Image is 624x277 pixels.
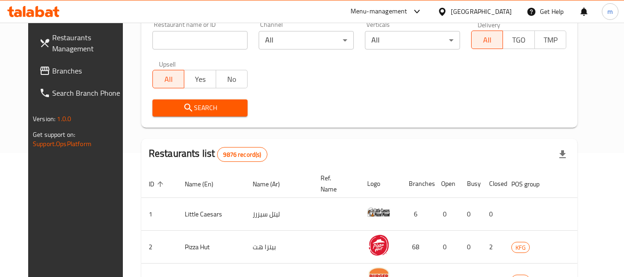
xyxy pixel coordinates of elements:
[434,198,460,231] td: 0
[149,147,267,162] h2: Restaurants list
[482,198,504,231] td: 0
[149,179,166,190] span: ID
[503,31,534,49] button: TGO
[482,170,504,198] th: Closed
[259,31,354,49] div: All
[220,73,244,86] span: No
[511,179,551,190] span: POS group
[32,60,133,82] a: Branches
[471,31,503,49] button: All
[32,82,133,104] a: Search Branch Phone
[33,113,55,125] span: Version:
[321,172,349,195] span: Ref. Name
[512,242,529,253] span: KFG
[351,6,407,17] div: Menu-management
[57,113,71,125] span: 1.0.0
[184,70,216,88] button: Yes
[216,70,248,88] button: No
[159,61,176,67] label: Upsell
[152,99,248,117] button: Search
[401,231,434,264] td: 68
[475,33,499,47] span: All
[188,73,212,86] span: Yes
[539,33,563,47] span: TMP
[365,31,460,49] div: All
[52,87,125,98] span: Search Branch Phone
[534,31,566,49] button: TMP
[360,170,401,198] th: Logo
[434,231,460,264] td: 0
[460,170,482,198] th: Busy
[33,138,91,150] a: Support.OpsPlatform
[401,170,434,198] th: Branches
[177,231,245,264] td: Pizza Hut
[141,198,177,231] td: 1
[607,6,613,17] span: m
[482,231,504,264] td: 2
[253,179,292,190] span: Name (Ar)
[32,26,133,60] a: Restaurants Management
[245,198,313,231] td: ليتل سيزرز
[478,21,501,28] label: Delivery
[451,6,512,17] div: [GEOGRAPHIC_DATA]
[177,198,245,231] td: Little Caesars
[141,231,177,264] td: 2
[218,150,267,159] span: 9876 record(s)
[217,147,267,162] div: Total records count
[152,70,184,88] button: All
[52,32,125,54] span: Restaurants Management
[367,201,390,224] img: Little Caesars
[185,179,225,190] span: Name (En)
[152,31,248,49] input: Search for restaurant name or ID..
[33,129,75,141] span: Get support on:
[401,198,434,231] td: 6
[434,170,460,198] th: Open
[367,234,390,257] img: Pizza Hut
[551,143,574,166] div: Export file
[507,33,531,47] span: TGO
[157,73,181,86] span: All
[160,102,240,114] span: Search
[245,231,313,264] td: بيتزا هت
[460,231,482,264] td: 0
[460,198,482,231] td: 0
[52,65,125,76] span: Branches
